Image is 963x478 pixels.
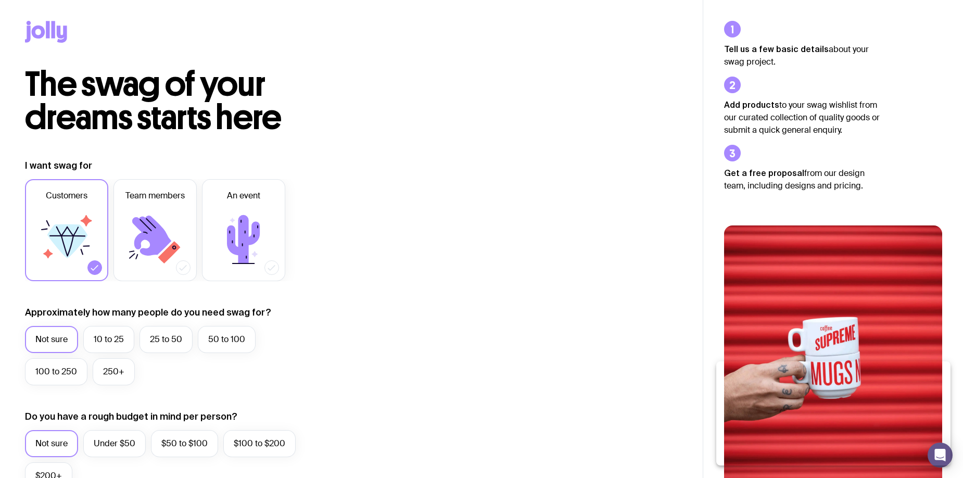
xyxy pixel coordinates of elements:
label: $100 to $200 [223,430,296,457]
label: Not sure [25,326,78,353]
label: 10 to 25 [83,326,134,353]
label: 100 to 250 [25,358,87,385]
strong: Add products [724,100,779,109]
label: 50 to 100 [198,326,256,353]
strong: Get a free proposal [724,168,804,178]
label: Approximately how many people do you need swag for? [25,306,271,319]
label: Not sure [25,430,78,457]
p: from our design team, including designs and pricing. [724,167,880,192]
label: $50 to $100 [151,430,218,457]
span: Team members [125,190,185,202]
span: The swag of your dreams starts here [25,64,282,138]
p: about your swag project. [724,43,880,68]
label: 25 to 50 [140,326,193,353]
strong: Tell us a few basic details [724,44,829,54]
label: Do you have a rough budget in mind per person? [25,410,237,423]
span: Customers [46,190,87,202]
span: An event [227,190,260,202]
label: I want swag for [25,159,92,172]
label: 250+ [93,358,135,385]
p: to your swag wishlist from our curated collection of quality goods or submit a quick general enqu... [724,98,880,136]
label: Under $50 [83,430,146,457]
